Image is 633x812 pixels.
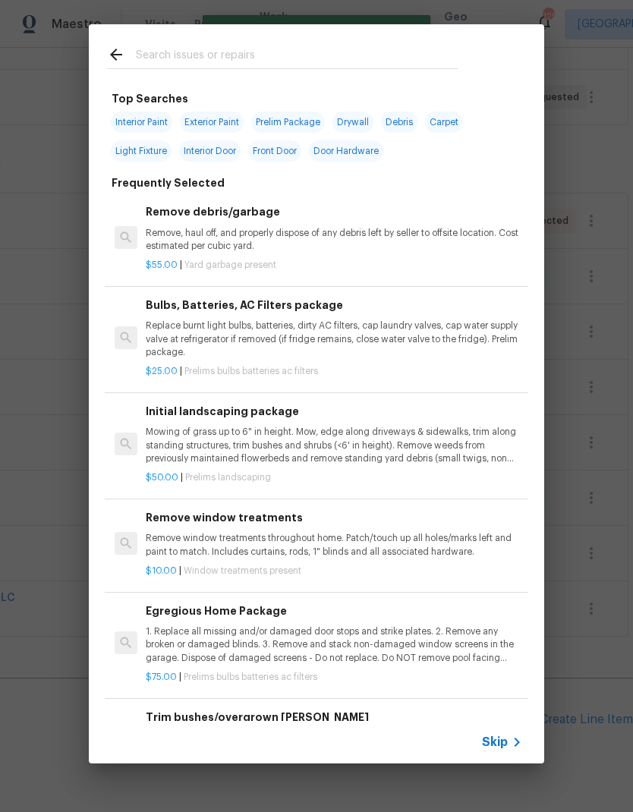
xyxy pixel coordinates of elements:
h6: Remove window treatments [146,509,522,526]
h6: Frequently Selected [112,175,225,191]
span: Drywall [332,112,373,133]
input: Search issues or repairs [136,46,458,68]
span: $75.00 [146,672,177,681]
p: | [146,565,522,578]
span: Skip [482,735,508,750]
span: Exterior Paint [180,112,244,133]
span: Light Fixture [111,140,172,162]
h6: Remove debris/garbage [146,203,522,220]
span: Prelims bulbs batteries ac filters [184,367,318,376]
span: Door Hardware [309,140,383,162]
span: Window treatments present [184,566,301,575]
p: | [146,671,522,684]
span: Yard garbage present [184,260,276,269]
span: $10.00 [146,566,177,575]
h6: Bulbs, Batteries, AC Filters package [146,297,522,313]
span: $55.00 [146,260,178,269]
span: Carpet [425,112,463,133]
p: 1. Replace all missing and/or damaged door stops and strike plates. 2. Remove any broken or damag... [146,625,522,664]
p: | [146,471,522,484]
p: Remove window treatments throughout home. Patch/touch up all holes/marks left and paint to match.... [146,532,522,558]
span: $25.00 [146,367,178,376]
p: Replace burnt light bulbs, batteries, dirty AC filters, cap laundry valves, cap water supply valv... [146,319,522,358]
h6: Trim bushes/overgrown [PERSON_NAME] [146,709,522,725]
span: Prelim Package [251,112,325,133]
span: Debris [381,112,417,133]
span: Front Door [248,140,301,162]
h6: Egregious Home Package [146,603,522,619]
p: | [146,365,522,378]
p: Mowing of grass up to 6" in height. Mow, edge along driveways & sidewalks, trim along standing st... [146,426,522,464]
span: Prelims bulbs batteries ac filters [184,672,317,681]
p: Remove, haul off, and properly dispose of any debris left by seller to offsite location. Cost est... [146,227,522,253]
span: Interior Paint [111,112,172,133]
span: $50.00 [146,473,178,482]
span: Prelims landscaping [185,473,271,482]
p: | [146,259,522,272]
h6: Initial landscaping package [146,403,522,420]
h6: Top Searches [112,90,188,107]
span: Interior Door [179,140,241,162]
